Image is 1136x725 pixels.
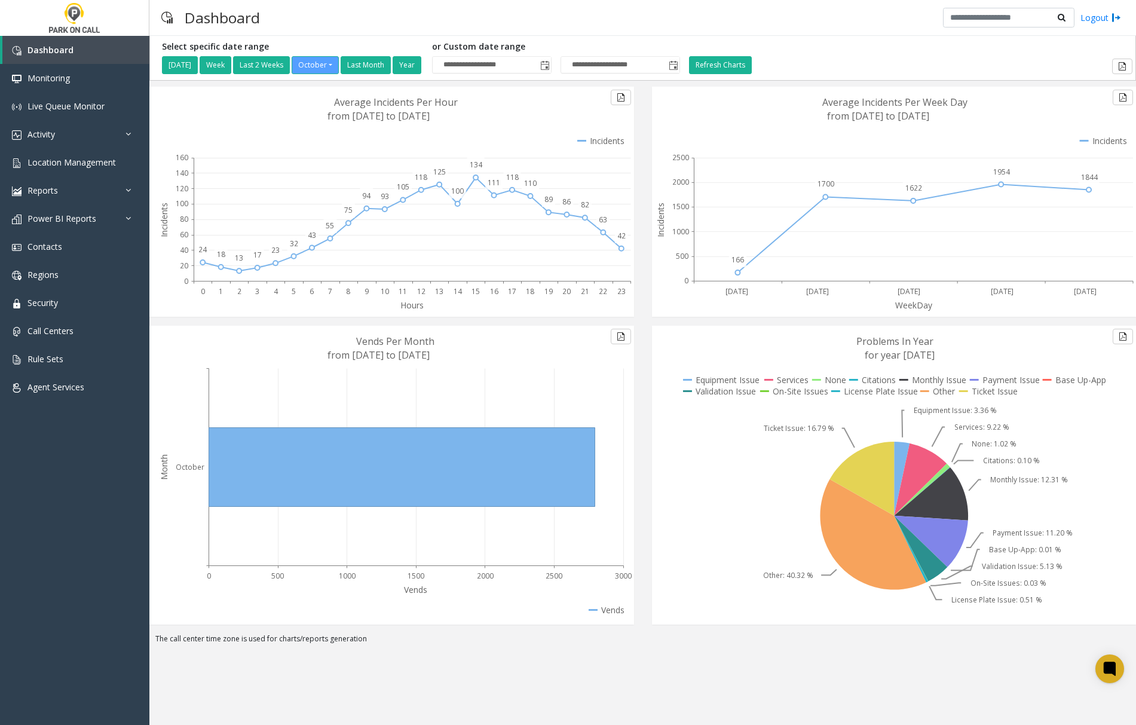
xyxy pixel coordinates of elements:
[972,439,1016,449] text: None: 1.02 %
[27,213,96,224] span: Power BI Reports
[326,221,334,231] text: 55
[12,215,22,224] img: 'icon'
[951,595,1042,605] text: License Plate Issue: 0.51 %
[684,276,688,286] text: 0
[176,462,204,472] text: October
[200,56,231,74] button: Week
[365,286,369,296] text: 9
[27,325,74,337] span: Call Centers
[993,528,1073,538] text: Payment Issue: 11.20 %
[176,183,188,194] text: 120
[905,183,922,193] text: 1622
[404,584,427,595] text: Vends
[180,245,188,255] text: 40
[12,243,22,252] img: 'icon'
[615,571,632,581] text: 3000
[176,198,188,209] text: 100
[451,186,464,196] text: 100
[689,56,752,74] button: Refresh Charts
[599,215,607,225] text: 63
[408,571,424,581] text: 1500
[235,253,243,263] text: 13
[341,56,391,74] button: Last Month
[1113,329,1133,344] button: Export to pdf
[27,100,105,112] span: Live Queue Monitor
[611,329,631,344] button: Export to pdf
[822,96,967,109] text: Average Incidents Per Week Day
[27,241,62,252] span: Contacts
[435,286,443,296] text: 13
[310,286,314,296] text: 6
[672,227,689,237] text: 1000
[162,42,423,52] h5: Select specific date range
[158,203,170,237] text: Incidents
[617,286,626,296] text: 23
[731,255,744,265] text: 166
[12,186,22,196] img: 'icon'
[562,286,571,296] text: 20
[219,286,223,296] text: 1
[666,57,679,74] span: Toggle popup
[237,286,241,296] text: 2
[290,238,298,249] text: 32
[271,571,284,581] text: 500
[954,422,1009,432] text: Services: 9.22 %
[327,109,430,123] text: from [DATE] to [DATE]
[970,578,1046,588] text: On-Site Issues: 0.03 %
[617,231,626,241] text: 42
[27,381,84,393] span: Agent Services
[433,167,446,177] text: 125
[415,172,427,182] text: 118
[207,571,211,581] text: 0
[12,46,22,56] img: 'icon'
[27,185,58,196] span: Reports
[346,286,350,296] text: 8
[1113,90,1133,105] button: Export to pdf
[806,286,829,296] text: [DATE]
[506,172,519,182] text: 118
[544,194,553,204] text: 89
[328,286,332,296] text: 7
[27,157,116,168] span: Location Management
[339,571,356,581] text: 1000
[763,570,813,580] text: Other: 40.32 %
[176,168,188,178] text: 140
[982,561,1062,571] text: Validation Issue: 5.13 %
[176,152,188,163] text: 160
[993,167,1011,177] text: 1954
[544,286,553,296] text: 19
[581,200,589,210] text: 82
[179,3,266,32] h3: Dashboard
[255,286,259,296] text: 3
[490,286,498,296] text: 16
[180,214,188,224] text: 80
[672,152,689,163] text: 2500
[599,286,607,296] text: 22
[271,245,280,255] text: 23
[399,286,407,296] text: 11
[12,74,22,84] img: 'icon'
[454,286,463,296] text: 14
[581,286,589,296] text: 21
[488,178,500,188] text: 111
[180,261,188,271] text: 20
[180,230,188,240] text: 60
[914,405,997,415] text: Equipment Issue: 3.36 %
[12,102,22,112] img: 'icon'
[381,191,389,201] text: 93
[397,182,409,192] text: 105
[334,96,458,109] text: Average Incidents Per Hour
[12,130,22,140] img: 'icon'
[381,286,389,296] text: 10
[27,353,63,365] span: Rule Sets
[827,109,929,123] text: from [DATE] to [DATE]
[562,197,571,207] text: 86
[233,56,290,74] button: Last 2 Weeks
[898,286,920,296] text: [DATE]
[990,475,1068,485] text: Monthly Issue: 12.31 %
[327,348,430,362] text: from [DATE] to [DATE]
[292,56,339,74] button: October
[989,544,1061,555] text: Base Up-App: 0.01 %
[356,335,434,348] text: Vends Per Month
[672,202,689,212] text: 1500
